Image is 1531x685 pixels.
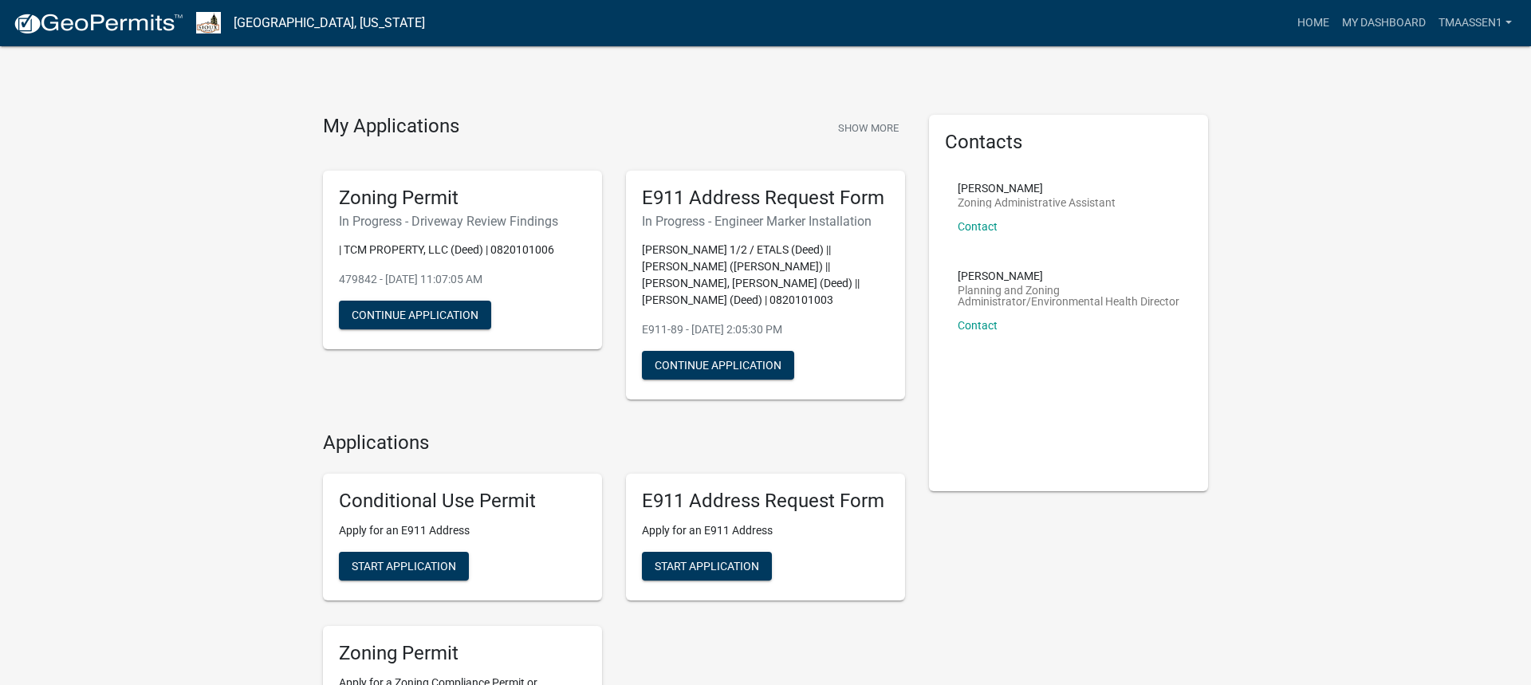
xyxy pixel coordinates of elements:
[642,214,889,229] h6: In Progress - Engineer Marker Installation
[234,10,425,37] a: [GEOGRAPHIC_DATA], [US_STATE]
[339,187,586,210] h5: Zoning Permit
[958,220,998,233] a: Contact
[1291,8,1336,38] a: Home
[945,131,1192,154] h5: Contacts
[339,271,586,288] p: 479842 - [DATE] 11:07:05 AM
[1432,8,1518,38] a: TMaassen1
[642,321,889,338] p: E911-89 - [DATE] 2:05:30 PM
[642,522,889,539] p: Apply for an E911 Address
[642,187,889,210] h5: E911 Address Request Form
[642,552,772,581] button: Start Application
[642,242,889,309] p: [PERSON_NAME] 1/2 / ETALS (Deed) || [PERSON_NAME] ([PERSON_NAME]) || [PERSON_NAME], [PERSON_NAME]...
[642,351,794,380] button: Continue Application
[958,183,1116,194] p: [PERSON_NAME]
[339,301,491,329] button: Continue Application
[323,115,459,139] h4: My Applications
[339,490,586,513] h5: Conditional Use Permit
[339,642,586,665] h5: Zoning Permit
[958,319,998,332] a: Contact
[832,115,905,141] button: Show More
[958,197,1116,208] p: Zoning Administrative Assistant
[339,522,586,539] p: Apply for an E911 Address
[642,490,889,513] h5: E911 Address Request Form
[352,560,456,573] span: Start Application
[339,552,469,581] button: Start Application
[196,12,221,33] img: Sioux County, Iowa
[958,270,1179,281] p: [PERSON_NAME]
[958,285,1179,307] p: Planning and Zoning Administrator/Environmental Health Director
[655,560,759,573] span: Start Application
[323,431,905,455] h4: Applications
[1336,8,1432,38] a: My Dashboard
[339,214,586,229] h6: In Progress - Driveway Review Findings
[339,242,586,258] p: | TCM PROPERTY, LLC (Deed) | 0820101006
